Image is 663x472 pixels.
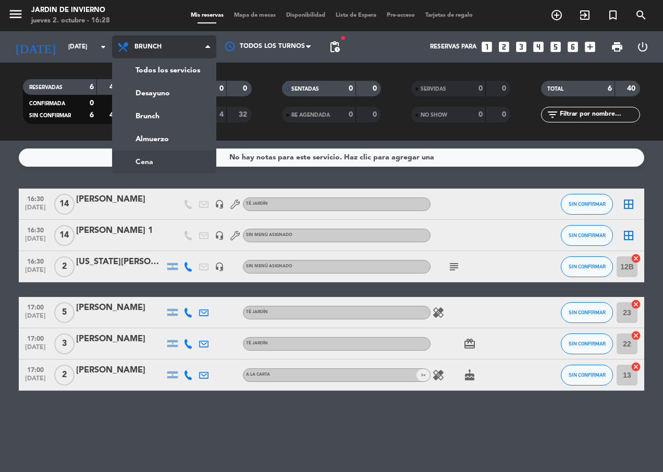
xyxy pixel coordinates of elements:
[373,85,379,92] strong: 0
[514,40,528,54] i: looks_3
[239,111,249,118] strong: 32
[31,16,110,26] div: jueves 2. octubre - 16:28
[90,111,94,119] strong: 6
[246,310,268,314] span: TÉ JARDÍN
[622,198,635,210] i: border_all
[561,194,613,215] button: SIN CONFIRMAR
[54,302,75,323] span: 5
[113,82,216,105] a: Desayuno
[76,255,165,269] div: [US_STATE][PERSON_NAME]
[382,13,420,18] span: Pre-acceso
[22,255,48,267] span: 16:30
[622,229,635,242] i: border_all
[54,333,75,354] span: 3
[22,363,48,375] span: 17:00
[246,372,270,377] span: A LA CARTA
[569,232,606,238] span: SIN CONFIRMAR
[22,332,48,344] span: 17:00
[635,9,647,21] i: search
[421,113,447,118] span: NO SHOW
[113,128,216,151] a: Almuerzo
[480,40,494,54] i: looks_one
[583,40,597,54] i: add_box
[561,256,613,277] button: SIN CONFIRMAR
[90,83,94,91] strong: 6
[420,13,478,18] span: Tarjetas de regalo
[281,13,330,18] span: Disponibilidad
[229,13,281,18] span: Mapa de mesas
[97,41,109,53] i: arrow_drop_down
[22,223,48,235] span: 16:30
[631,253,641,264] i: cancel
[373,111,379,118] strong: 0
[219,111,224,118] strong: 4
[448,260,460,273] i: subject
[90,100,94,107] strong: 0
[22,235,48,247] span: [DATE]
[421,86,446,92] span: SERVIDAS
[8,6,23,22] i: menu
[134,43,162,51] span: Brunch
[8,6,23,26] button: menu
[608,85,612,92] strong: 6
[478,85,483,92] strong: 0
[246,202,268,206] span: TÉ JARDÍN
[569,201,606,207] span: SIN CONFIRMAR
[497,40,511,54] i: looks_two
[29,101,65,106] span: CONFIRMADA
[569,264,606,269] span: SIN CONFIRMAR
[631,362,641,372] i: cancel
[561,333,613,354] button: SIN CONFIRMAR
[559,109,640,120] input: Filtrar por nombre...
[31,5,110,16] div: JARDIN DE INVIERNO
[8,35,63,58] i: [DATE]
[569,341,606,346] span: SIN CONFIRMAR
[22,313,48,325] span: [DATE]
[349,111,353,118] strong: 0
[22,204,48,216] span: [DATE]
[113,151,216,173] a: Cena
[463,338,476,350] i: card_giftcard
[215,200,224,209] i: headset_mic
[566,40,580,54] i: looks_6
[76,364,165,377] div: [PERSON_NAME]
[330,13,382,18] span: Lista de Espera
[109,83,120,91] strong: 40
[76,224,165,238] div: [PERSON_NAME] 1
[54,225,75,246] span: 14
[29,85,63,90] span: RESERVADAS
[636,41,649,53] i: power_settings_new
[546,108,559,121] i: filter_list
[22,267,48,279] span: [DATE]
[569,309,606,315] span: SIN CONFIRMAR
[416,369,430,381] span: v
[502,85,508,92] strong: 0
[291,113,330,118] span: RE AGENDADA
[349,85,353,92] strong: 0
[421,371,423,378] span: 1
[607,9,619,21] i: turned_in_not
[54,256,75,277] span: 2
[76,193,165,206] div: [PERSON_NAME]
[22,192,48,204] span: 16:30
[478,111,483,118] strong: 0
[502,111,508,118] strong: 0
[291,86,319,92] span: SENTADAS
[22,375,48,387] span: [DATE]
[630,31,655,63] div: LOG OUT
[76,332,165,346] div: [PERSON_NAME]
[54,365,75,386] span: 2
[432,369,445,381] i: healing
[463,369,476,381] i: cake
[109,111,120,119] strong: 40
[215,262,224,271] i: headset_mic
[328,41,341,53] span: pending_actions
[113,59,216,82] a: Todos los servicios
[627,85,637,92] strong: 40
[29,113,71,118] span: SIN CONFIRMAR
[215,231,224,240] i: headset_mic
[246,233,292,237] span: Sin menú asignado
[246,264,292,268] span: Sin menú asignado
[76,301,165,315] div: [PERSON_NAME]
[549,40,562,54] i: looks_5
